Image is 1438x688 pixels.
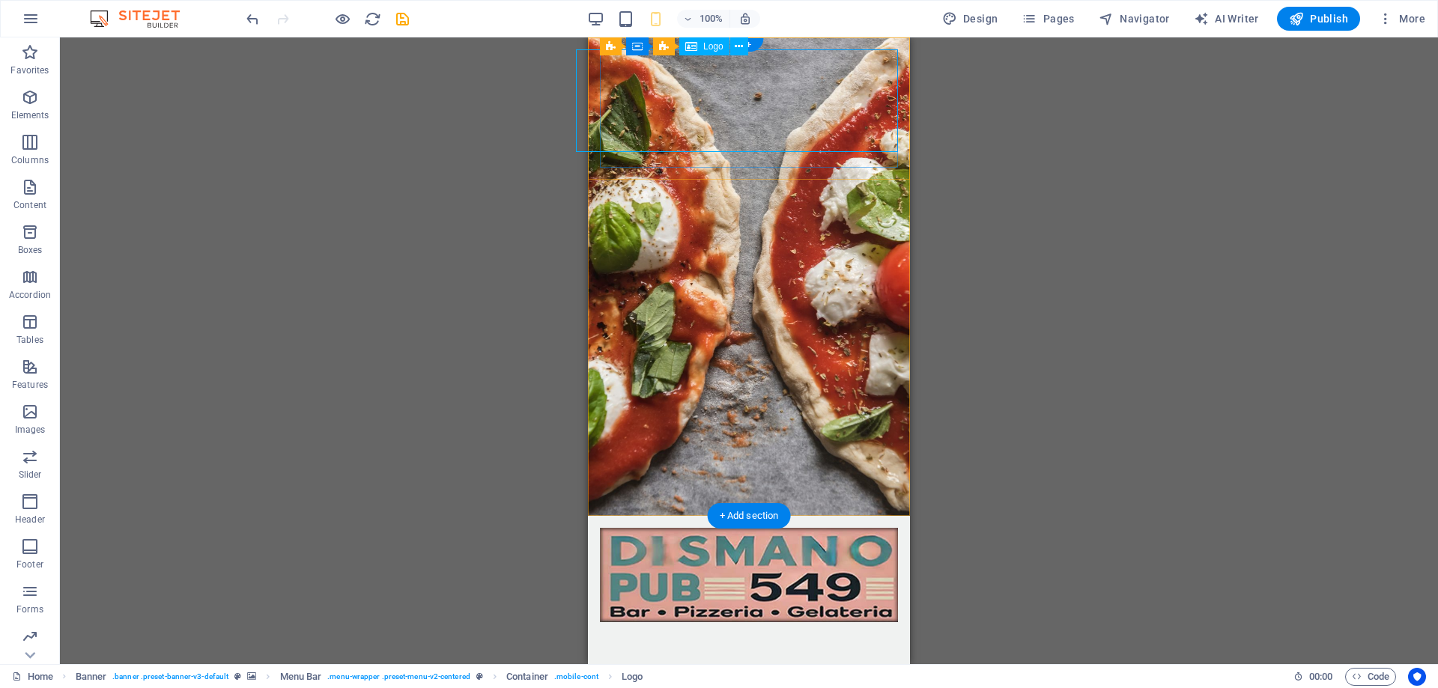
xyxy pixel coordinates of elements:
button: save [393,10,411,28]
span: Logo [703,42,723,51]
i: This element is a customizable preset [476,672,483,681]
p: Favorites [10,64,49,76]
i: Undo: Delete elements (Ctrl+Z) [244,10,261,28]
div: Design (Ctrl+Alt+Y) [936,7,1004,31]
i: Save (Ctrl+S) [394,10,411,28]
h6: 100% [700,10,723,28]
img: Editor Logo [86,10,198,28]
h6: Session time [1293,668,1333,686]
div: + Add section [708,503,791,529]
i: Reload page [364,10,381,28]
button: Design [936,7,1004,31]
p: Features [12,379,48,391]
span: . mobile-cont [554,668,598,686]
span: More [1378,11,1425,26]
p: Images [15,424,46,436]
span: Click to select. Double-click to edit [506,668,548,686]
p: Content [13,199,46,211]
button: Publish [1277,7,1360,31]
button: Usercentrics [1408,668,1426,686]
i: This element contains a background [247,672,256,681]
button: Navigator [1093,7,1176,31]
span: Design [942,11,998,26]
button: 100% [677,10,730,28]
nav: breadcrumb [76,668,643,686]
i: This element is a customizable preset [234,672,241,681]
a: Click to cancel selection. Double-click to open Pages [12,668,53,686]
span: Click to select. Double-click to edit [280,668,322,686]
p: Tables [16,334,43,346]
button: AI Writer [1188,7,1265,31]
p: Accordion [9,289,51,301]
span: Publish [1289,11,1348,26]
p: Forms [16,603,43,615]
span: . menu-wrapper .preset-menu-v2-centered [327,668,470,686]
span: Code [1352,668,1389,686]
button: More [1372,7,1431,31]
span: Click to select. Double-click to edit [622,668,643,686]
span: Click to select. Double-click to edit [76,668,107,686]
p: Elements [11,109,49,121]
p: Boxes [18,244,43,256]
span: Pages [1022,11,1074,26]
span: 00 00 [1309,668,1332,686]
span: AI Writer [1194,11,1259,26]
p: Footer [16,558,43,570]
button: Pages [1016,7,1080,31]
button: Click here to leave preview mode and continue editing [333,10,351,28]
span: Navigator [1099,11,1170,26]
span: . banner .preset-banner-v3-default [112,668,228,686]
i: On resize automatically adjust zoom level to fit chosen device. [738,12,752,25]
button: undo [243,10,261,28]
p: Slider [19,469,42,481]
p: Columns [11,154,49,166]
button: Code [1345,668,1396,686]
p: Header [15,514,45,526]
span: : [1320,671,1322,682]
button: reload [363,10,381,28]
